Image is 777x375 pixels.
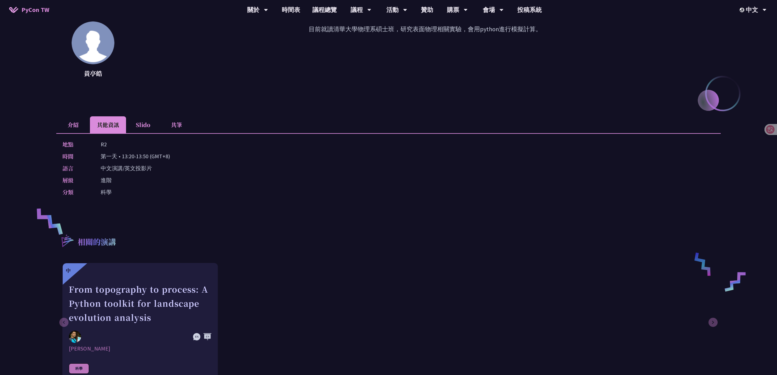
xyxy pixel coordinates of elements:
p: 語言 [62,164,88,173]
p: 第一天 • 13:20-13:50 (GMT+8) [101,152,170,161]
p: 中文演講/英文投影片 [101,164,152,173]
li: Slido [126,116,160,133]
p: 進階 [101,176,112,185]
p: R2 [101,140,107,149]
img: Ricarido Saturay [69,331,81,343]
img: r3.8d01567.svg [52,226,82,255]
li: 介紹 [56,116,90,133]
span: PyCon TW [21,5,49,14]
p: 分類 [62,188,88,197]
p: 相關的演講 [78,236,116,249]
p: 目前就讀清華大學物理系碩士班，研究表面物理相關實驗，會用python進行模擬計算。 [130,24,721,80]
div: From topography to process: A Python toolkit for landscape evolution analysis [69,282,211,324]
p: 科學 [101,188,112,197]
div: [PERSON_NAME] [69,345,211,352]
img: Home icon of PyCon TW 2025 [9,7,18,13]
img: Locale Icon [740,8,746,12]
li: 共筆 [160,116,193,133]
p: 層級 [62,176,88,185]
img: 黃亭皓 [72,21,114,64]
div: 中 [66,267,71,274]
a: PyCon TW [3,2,55,17]
li: 其他資訊 [90,116,126,133]
p: 黃亭皓 [72,69,114,78]
div: 科學 [69,363,89,374]
p: 時間 [62,152,88,161]
p: 地點 [62,140,88,149]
